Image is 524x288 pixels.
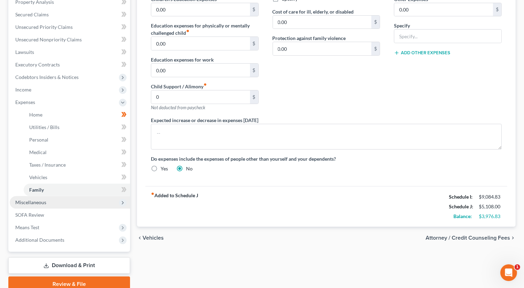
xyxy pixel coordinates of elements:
[250,90,258,104] div: $
[151,56,214,63] label: Education expenses for work
[24,146,130,159] a: Medical
[449,203,473,209] strong: Schedule J:
[10,58,130,71] a: Executory Contracts
[394,22,410,29] label: Specify
[24,159,130,171] a: Taxes / Insurance
[137,235,164,241] button: chevron_left Vehicles
[426,235,510,241] span: Attorney / Credit Counseling Fees
[161,165,168,172] label: Yes
[186,165,193,172] label: No
[15,87,31,93] span: Income
[151,155,502,162] label: Do expenses include the expenses of people other than yourself and your dependents?
[479,213,502,220] div: $3,976.83
[371,16,380,29] div: $
[151,37,250,50] input: --
[493,3,501,16] div: $
[29,187,44,193] span: Family
[394,30,501,43] input: Specify...
[29,137,48,143] span: Personal
[15,74,79,80] span: Codebtors Insiders & Notices
[137,235,143,241] i: chevron_left
[29,162,66,168] span: Taxes / Insurance
[250,37,258,50] div: $
[453,213,472,219] strong: Balance:
[273,8,354,15] label: Cost of care for ill, elderly, or disabled
[449,194,473,200] strong: Schedule I:
[10,21,130,33] a: Unsecured Priority Claims
[151,192,154,195] i: fiber_manual_record
[479,193,502,200] div: $9,084.83
[15,224,39,230] span: Means Test
[15,237,64,243] span: Additional Documents
[15,62,60,67] span: Executory Contracts
[203,83,207,86] i: fiber_manual_record
[151,3,250,16] input: --
[10,209,130,221] a: SOFA Review
[15,199,46,205] span: Miscellaneous
[273,16,372,29] input: --
[394,3,493,16] input: --
[15,37,82,42] span: Unsecured Nonpriority Claims
[515,264,520,270] span: 1
[24,171,130,184] a: Vehicles
[29,124,59,130] span: Utilities / Bills
[24,184,130,196] a: Family
[151,22,259,37] label: Education expenses for physically or mentally challenged child
[250,64,258,77] div: $
[426,235,516,241] button: Attorney / Credit Counseling Fees chevron_right
[29,149,47,155] span: Medical
[10,8,130,21] a: Secured Claims
[151,90,250,104] input: --
[510,235,516,241] i: chevron_right
[29,112,42,118] span: Home
[15,49,34,55] span: Lawsuits
[24,134,130,146] a: Personal
[151,117,258,124] label: Expected increase or decrease in expenses [DATE]
[10,46,130,58] a: Lawsuits
[479,203,502,210] div: $5,108.00
[151,83,207,90] label: Child Support / Alimony
[273,34,346,42] label: Protection against family violence
[151,105,205,110] span: Not deducted from paycheck
[143,235,164,241] span: Vehicles
[394,50,450,56] button: Add Other Expenses
[24,121,130,134] a: Utilities / Bills
[250,3,258,16] div: $
[151,192,198,221] strong: Added to Schedule J
[24,109,130,121] a: Home
[186,29,190,33] i: fiber_manual_record
[15,99,35,105] span: Expenses
[8,257,130,274] a: Download & Print
[15,11,49,17] span: Secured Claims
[15,24,73,30] span: Unsecured Priority Claims
[15,212,44,218] span: SOFA Review
[10,33,130,46] a: Unsecured Nonpriority Claims
[29,174,47,180] span: Vehicles
[500,264,517,281] iframe: Intercom live chat
[151,64,250,77] input: --
[371,42,380,55] div: $
[273,42,372,55] input: --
